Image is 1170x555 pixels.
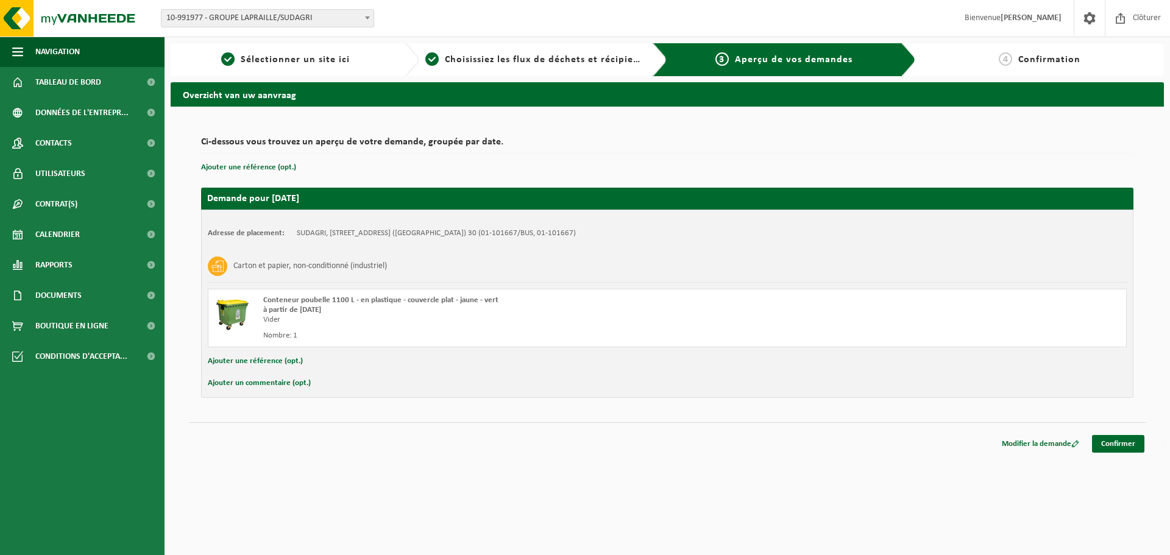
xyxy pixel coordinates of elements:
span: 2 [425,52,439,66]
div: Nombre: 1 [263,331,716,341]
span: Sélectionner un site ici [241,55,350,65]
img: WB-1100-HPE-GN-50.png [214,295,251,332]
span: Contrat(s) [35,189,77,219]
strong: à partir de [DATE] [263,306,321,314]
span: 1 [221,52,235,66]
a: 2Choisissiez les flux de déchets et récipients [425,52,643,67]
span: Contacts [35,128,72,158]
span: Boutique en ligne [35,311,108,341]
button: Ajouter une référence (opt.) [201,160,296,175]
td: SUDAGRI, [STREET_ADDRESS] ([GEOGRAPHIC_DATA]) 30 (01-101667/BUS, 01-101667) [297,228,576,238]
a: Modifier la demande [993,435,1088,453]
span: Tableau de bord [35,67,101,97]
a: 1Sélectionner un site ici [177,52,395,67]
span: Rapports [35,250,73,280]
span: Choisissiez les flux de déchets et récipients [445,55,648,65]
span: Documents [35,280,82,311]
span: Confirmation [1018,55,1080,65]
span: Calendrier [35,219,80,250]
span: Aperçu de vos demandes [735,55,853,65]
span: Conditions d'accepta... [35,341,127,372]
h3: Carton et papier, non-conditionné (industriel) [233,256,387,276]
h2: Overzicht van uw aanvraag [171,82,1164,106]
strong: Adresse de placement: [208,229,285,237]
a: Confirmer [1092,435,1144,453]
span: Utilisateurs [35,158,85,189]
span: Données de l'entrepr... [35,97,129,128]
span: 3 [715,52,729,66]
h2: Ci-dessous vous trouvez un aperçu de votre demande, groupée par date. [201,137,1133,154]
strong: Demande pour [DATE] [207,194,299,203]
span: Conteneur poubelle 1100 L - en plastique - couvercle plat - jaune - vert [263,296,498,304]
span: 4 [999,52,1012,66]
span: Navigation [35,37,80,67]
button: Ajouter un commentaire (opt.) [208,375,311,391]
button: Ajouter une référence (opt.) [208,353,303,369]
span: 10-991977 - GROUPE LAPRAILLE/SUDAGRI [161,9,374,27]
span: 10-991977 - GROUPE LAPRAILLE/SUDAGRI [161,10,374,27]
strong: [PERSON_NAME] [1001,13,1062,23]
div: Vider [263,315,716,325]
